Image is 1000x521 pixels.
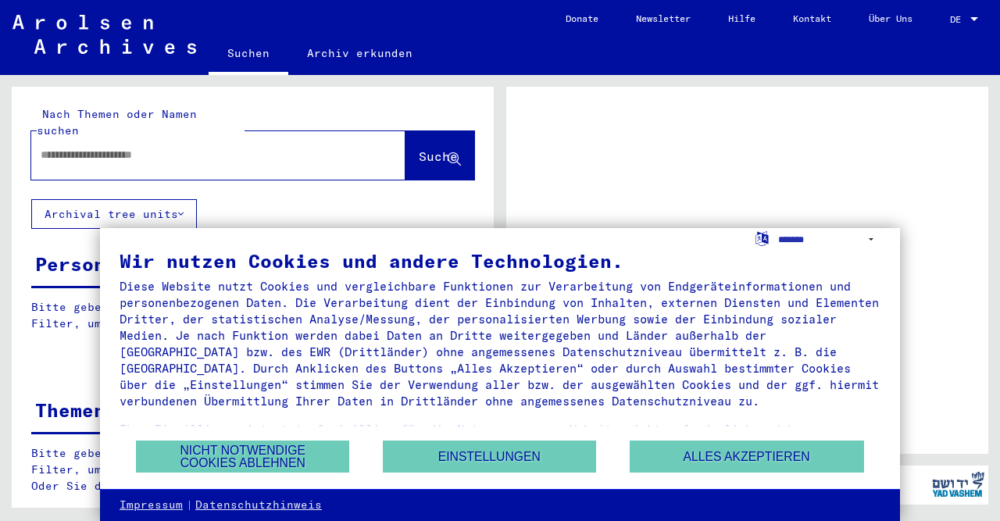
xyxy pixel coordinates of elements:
button: Suche [405,131,474,180]
button: Nicht notwendige Cookies ablehnen [136,441,349,473]
select: Sprache auswählen [778,228,880,251]
img: yv_logo.png [929,465,987,504]
a: Datenschutzhinweis [195,498,322,513]
button: Alles akzeptieren [630,441,864,473]
span: Suche [419,148,458,164]
label: Sprache auswählen [754,230,770,245]
p: Bitte geben Sie einen Suchbegriff ein oder nutzen Sie die Filter, um Suchertreffer zu erhalten. O... [31,445,474,494]
a: Suchen [209,34,288,75]
div: Themen [35,396,105,424]
div: Personen [35,250,129,278]
img: Arolsen_neg.svg [12,15,196,54]
a: Archiv erkunden [288,34,431,72]
a: Impressum [120,498,183,513]
button: Einstellungen [383,441,596,473]
p: Bitte geben Sie einen Suchbegriff ein oder nutzen Sie die Filter, um Suchertreffer zu erhalten. [31,299,473,332]
span: DE [950,14,967,25]
mat-label: Nach Themen oder Namen suchen [37,107,197,137]
button: Archival tree units [31,199,197,229]
div: Diese Website nutzt Cookies und vergleichbare Funktionen zur Verarbeitung von Endgeräteinformatio... [120,278,880,409]
div: Wir nutzen Cookies und andere Technologien. [120,252,880,270]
